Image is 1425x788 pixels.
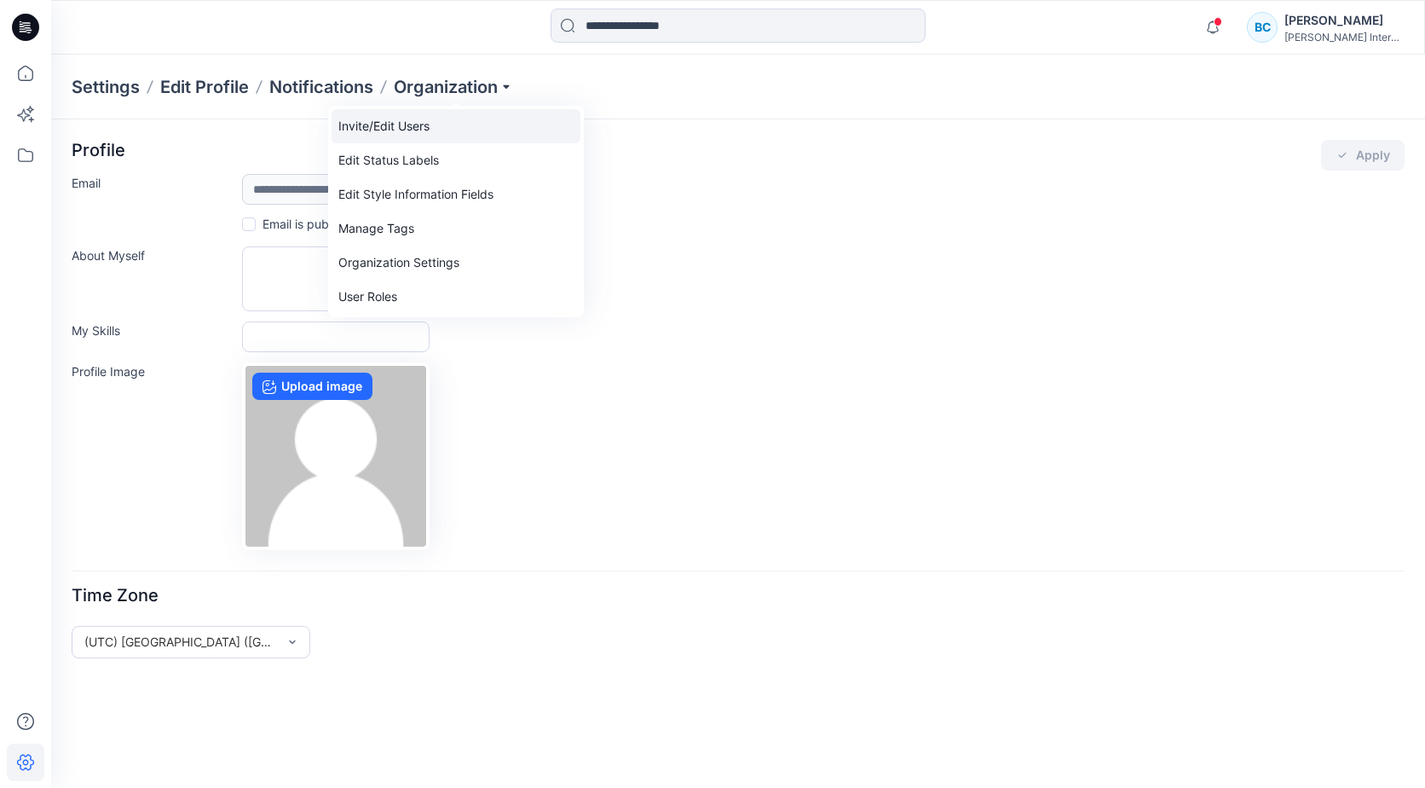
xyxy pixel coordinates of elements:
label: About Myself [72,246,232,304]
a: Invite/Edit Users [332,109,580,143]
label: My Skills [72,322,232,345]
div: [PERSON_NAME] [1284,10,1404,31]
div: [PERSON_NAME] International [1284,31,1404,43]
a: User Roles [332,280,580,314]
label: Upload image [252,373,372,400]
a: Notifications [269,75,373,99]
p: Settings [72,75,140,99]
a: Organization Settings [332,246,580,280]
p: Profile [72,140,125,171]
label: Profile Image [72,362,232,543]
div: BC [1247,12,1278,43]
a: Edit Status Labels [332,143,580,177]
p: Time Zone [72,585,159,616]
a: Manage Tags [332,211,580,246]
a: Edit Style Information Fields [332,177,580,211]
div: (UTC) [GEOGRAPHIC_DATA] ([GEOGRAPHIC_DATA]) [84,633,277,651]
img: no-profile.png [245,366,426,547]
p: Email is public [262,215,341,233]
a: Edit Profile [160,75,249,99]
label: Email [72,174,232,198]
